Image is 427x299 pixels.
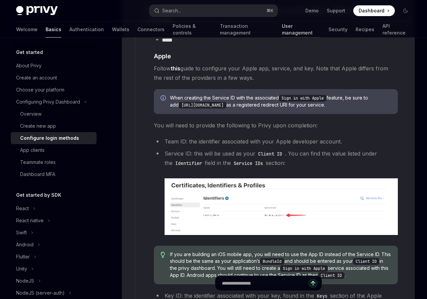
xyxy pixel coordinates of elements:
[353,5,395,16] a: Dashboard
[154,52,171,61] span: Apple
[149,5,278,17] button: Search...⌘K
[69,21,104,38] a: Authentication
[20,110,42,118] div: Overview
[11,60,97,72] a: About Privy
[359,7,384,14] span: Dashboard
[356,21,374,38] a: Recipes
[16,98,80,106] div: Configuring Privy Dashboard
[282,21,320,38] a: User management
[382,21,411,38] a: API reference
[161,252,165,258] svg: Tip
[154,121,398,130] span: You will need to provide the following to Privy upon completion:
[16,253,30,261] div: Flutter
[11,156,97,168] a: Teammate roles
[112,21,129,38] a: Wallets
[173,21,212,38] a: Policies & controls
[20,170,55,178] div: Dashboard MFA
[154,137,398,146] li: Team ID: the identifier associated with your Apple developer account.
[16,289,65,297] div: NodeJS (server-auth)
[162,7,181,15] div: Search...
[260,258,284,265] code: BundleId
[16,217,44,225] div: React native
[231,160,266,167] code: Service IDs
[46,21,61,38] a: Basics
[305,7,319,14] a: Demo
[170,251,391,279] span: If you are building an iOS mobile app, you will need to use the App ID instead of the Service ID....
[173,160,205,167] code: Identifier
[179,102,226,109] code: [URL][DOMAIN_NAME]
[280,265,328,272] code: Sign in with Apple
[20,134,79,142] div: Configure login methods
[11,120,97,132] a: Create new app
[16,191,61,199] h5: Get started by SDK
[161,95,167,102] svg: Info
[16,265,27,273] div: Unity
[11,84,97,96] a: Choose your platform
[20,158,56,166] div: Teammate roles
[220,21,274,38] a: Transaction management
[16,21,38,38] a: Welcome
[327,7,345,14] a: Support
[16,62,42,70] div: About Privy
[16,74,57,82] div: Create an account
[400,5,411,16] button: Toggle dark mode
[137,21,165,38] a: Connectors
[16,229,27,237] div: Swift
[20,146,45,154] div: App clients
[328,21,348,38] a: Security
[170,95,391,109] span: When creating the Service ID with the associated feature, be sure to add as a registered redirect...
[11,108,97,120] a: Overview
[11,132,97,144] a: Configure login methods
[353,258,379,265] code: Client ID
[279,95,326,102] code: Sign in with Apple
[20,122,56,130] div: Create new app
[11,72,97,84] a: Create an account
[171,65,180,72] a: this
[154,64,398,82] span: Follow guide to configure your Apple app, service, and key. Note that Apple differs from the rest...
[308,279,318,288] button: Send message
[16,204,29,213] div: React
[16,6,58,15] img: dark logo
[16,48,43,56] h5: Get started
[16,277,34,285] div: NodeJS
[11,168,97,180] a: Dashboard MFA
[266,8,273,13] span: ⌘ K
[318,272,345,279] code: Client ID
[165,178,398,235] img: Apple services id
[16,86,64,94] div: Choose your platform
[255,150,285,158] code: Client ID
[16,241,34,249] div: Android
[11,144,97,156] a: App clients
[154,149,398,235] li: Service ID: this will be used as your . You can find this value listed under the field in the sec...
